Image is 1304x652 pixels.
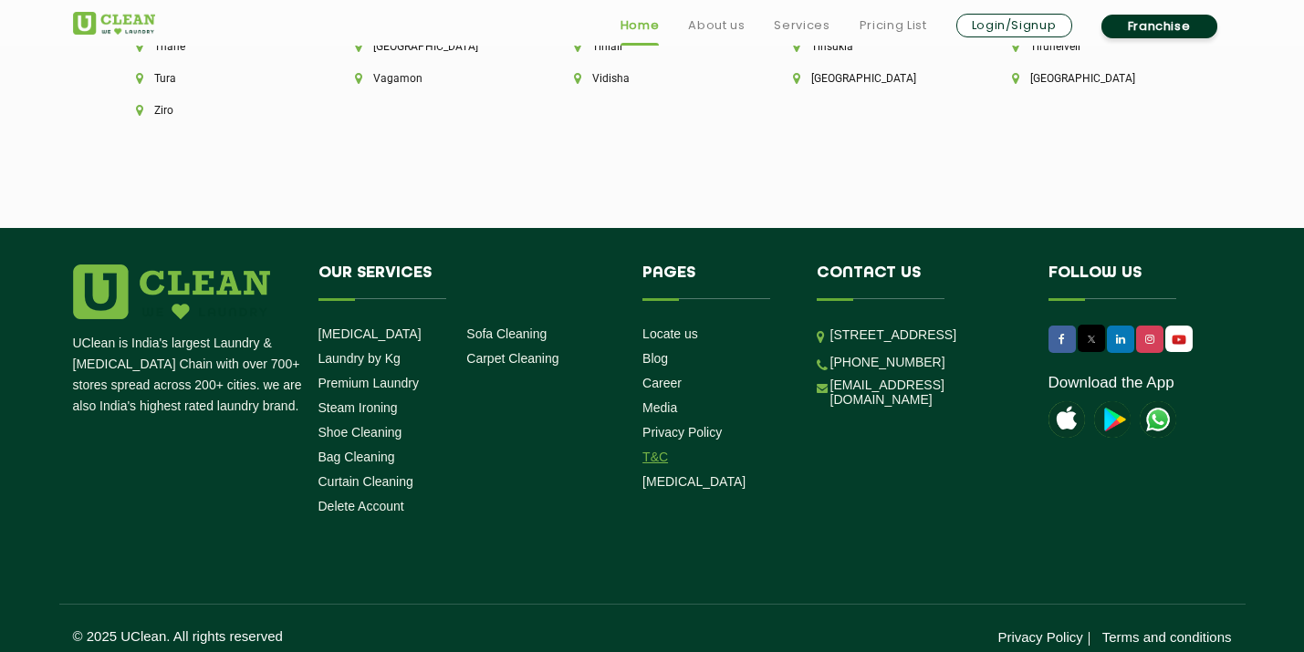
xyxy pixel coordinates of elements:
img: UClean Laundry and Dry Cleaning [1140,401,1176,438]
li: [GEOGRAPHIC_DATA] [793,72,950,85]
a: Steam Ironing [318,400,398,415]
a: Franchise [1101,15,1217,38]
a: Carpet Cleaning [466,351,558,366]
li: Tinsukia [793,40,950,53]
img: UClean Laundry and Dry Cleaning [73,12,155,35]
a: Career [642,376,682,390]
h4: Our Services [318,264,616,299]
a: Pricing List [860,15,927,36]
h4: Contact us [817,264,1021,299]
li: Tura [136,72,293,85]
img: logo.png [73,264,270,319]
li: Vagamon [355,72,512,85]
a: [MEDICAL_DATA] [642,474,746,489]
a: Privacy Policy [642,425,722,440]
a: [EMAIL_ADDRESS][DOMAIN_NAME] [830,378,1021,407]
p: [STREET_ADDRESS] [830,325,1021,346]
a: Blog [642,351,668,366]
a: About us [688,15,745,36]
a: Delete Account [318,499,404,513]
img: UClean Laundry and Dry Cleaning [1167,330,1191,349]
h4: Follow us [1048,264,1209,299]
li: [GEOGRAPHIC_DATA] [1012,72,1169,85]
a: Sofa Cleaning [466,326,547,341]
a: Login/Signup [956,14,1072,37]
a: [MEDICAL_DATA] [318,326,422,341]
li: Vidisha [574,72,731,85]
a: Curtain Cleaning [318,474,413,489]
a: Media [642,400,677,415]
a: [PHONE_NUMBER] [830,355,945,369]
p: © 2025 UClean. All rights reserved [73,628,652,644]
h4: Pages [642,264,789,299]
a: Services [774,15,829,36]
li: Tirunelveli [1012,40,1169,53]
a: Home [621,15,660,36]
a: Laundry by Kg [318,351,401,366]
img: playstoreicon.png [1094,401,1131,438]
a: Download the App [1048,374,1174,392]
a: T&C [642,450,668,464]
p: UClean is India's largest Laundry & [MEDICAL_DATA] Chain with over 700+ stores spread across 200+... [73,333,305,417]
a: Shoe Cleaning [318,425,402,440]
a: Locate us [642,326,698,341]
li: Ziro [136,104,293,117]
li: [GEOGRAPHIC_DATA] [355,40,512,53]
a: Privacy Policy [997,629,1082,645]
li: Tiniali [574,40,731,53]
a: Premium Laundry [318,376,420,390]
img: apple-icon.png [1048,401,1085,438]
li: Thane [136,40,293,53]
a: Terms and conditions [1102,629,1232,645]
a: Bag Cleaning [318,450,395,464]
